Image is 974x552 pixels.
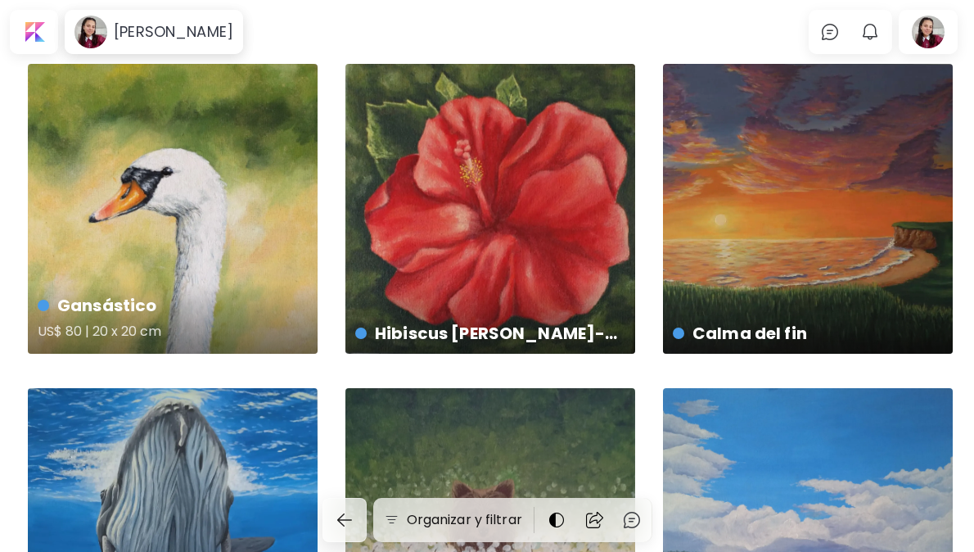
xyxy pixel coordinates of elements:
[114,22,233,42] h6: [PERSON_NAME]
[673,321,940,346] h4: Calma del fin
[820,22,840,42] img: chatIcon
[355,321,622,346] h4: Hibiscus [PERSON_NAME]-sinensis
[622,510,642,530] img: chatIcon
[860,22,880,42] img: bellIcon
[322,498,373,542] a: back
[407,510,522,530] h6: Organizar y filtrar
[345,64,635,354] a: Hibiscus [PERSON_NAME]-sinensishttps://cdn.kaleido.art/CDN/Artwork/175022/Primary/medium.webp?upd...
[28,64,318,354] a: GansásticoUS$ 80 | 20 x 20 cmhttps://cdn.kaleido.art/CDN/Artwork/175023/Primary/medium.webp?updat...
[663,64,953,354] a: Calma del finhttps://cdn.kaleido.art/CDN/Artwork/175021/Primary/medium.webp?updated=776050
[38,318,304,351] h5: US$ 80 | 20 x 20 cm
[335,510,354,530] img: back
[38,293,304,318] h4: Gansástico
[856,18,884,46] button: bellIcon
[322,498,367,542] button: back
